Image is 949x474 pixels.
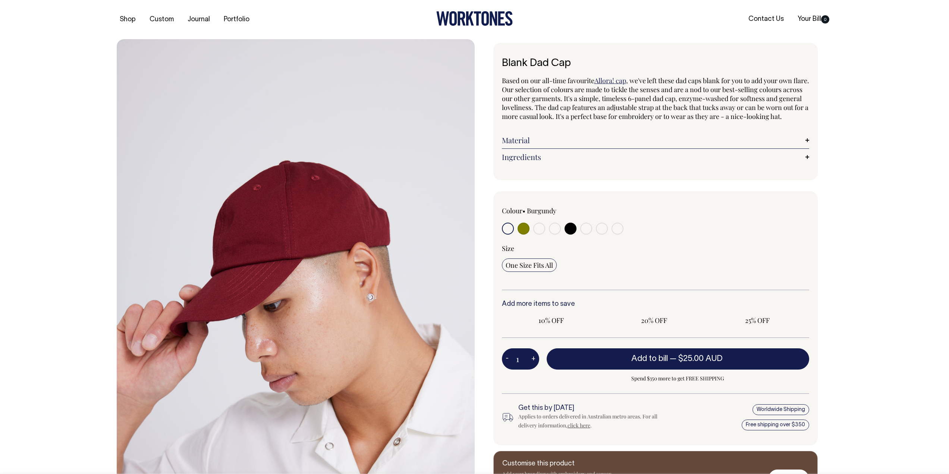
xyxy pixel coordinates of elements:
[502,76,594,85] span: Based on our all-time favourite
[518,412,670,430] div: Applies to orders delivered in Australian metro areas. For all delivery information, .
[708,314,807,327] input: 25% OFF
[605,314,704,327] input: 20% OFF
[568,422,590,429] a: click here
[506,261,553,270] span: One Size Fits All
[117,13,139,26] a: Shop
[502,460,622,468] h6: Customise this product
[609,316,700,325] span: 20% OFF
[547,348,809,369] button: Add to bill —$25.00 AUD
[502,352,512,367] button: -
[506,316,597,325] span: 10% OFF
[631,355,668,362] span: Add to bill
[547,374,809,383] span: Spend $350 more to get FREE SHIPPING
[594,76,626,85] a: Allora! cap
[147,13,177,26] a: Custom
[821,15,829,23] span: 0
[712,316,803,325] span: 25% OFF
[518,405,670,412] h6: Get this by [DATE]
[522,206,525,215] span: •
[221,13,252,26] a: Portfolio
[527,206,556,215] label: Burgundy
[502,301,809,308] h6: Add more items to save
[502,314,601,327] input: 10% OFF
[795,13,832,25] a: Your Bill0
[502,258,557,272] input: One Size Fits All
[502,58,809,69] h1: Blank Dad Cap
[502,136,809,145] a: Material
[502,206,625,215] div: Colour
[185,13,213,26] a: Journal
[502,76,809,121] span: , we've left these dad caps blank for you to add your own flare. Our selection of colours are mad...
[670,355,725,362] span: —
[745,13,787,25] a: Contact Us
[678,355,723,362] span: $25.00 AUD
[528,352,539,367] button: +
[502,244,809,253] div: Size
[502,153,809,161] a: Ingredients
